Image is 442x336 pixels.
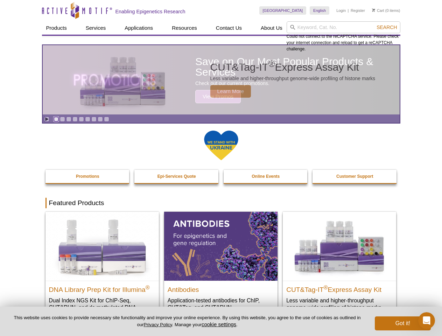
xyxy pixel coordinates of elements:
[45,212,159,325] a: DNA Library Prep Kit for Illumina DNA Library Prep Kit for Illumina® Dual Index NGS Kit for ChIP-...
[65,41,181,118] img: CUT&Tag-IT Express Assay Kit
[168,283,274,293] h2: Antibodies
[42,21,71,35] a: Products
[204,130,239,161] img: We Stand With Ukraine
[164,212,278,318] a: All Antibodies Antibodies Application-tested antibodies for ChIP, CUT&Tag, and CUT&RUN.
[212,21,246,35] a: Contact Us
[202,321,236,327] button: cookie settings
[418,312,435,329] iframe: Intercom live chat
[157,174,196,179] strong: Epi-Services Quote
[168,297,274,311] p: Application-tested antibodies for ChIP, CUT&Tag, and CUT&RUN.
[49,297,155,318] p: Dual Index NGS Kit for ChIP-Seq, CUT&RUN, and ds methylated DNA assays.
[45,198,397,208] h2: Featured Products
[210,75,376,82] p: Less variable and higher-throughput genome-wide profiling of histone marks
[375,316,431,330] button: Got it!
[286,297,393,311] p: Less variable and higher-throughput genome-wide profiling of histone marks​.
[372,8,375,12] img: Your Cart
[43,45,400,114] a: CUT&Tag-IT Express Assay Kit CUT&Tag-IT®Express Assay Kit Less variable and higher-throughput gen...
[45,170,130,183] a: Promotions
[11,315,363,328] p: This website uses cookies to provide necessary site functionality and improve your online experie...
[324,284,328,290] sup: ®
[164,212,278,280] img: All Antibodies
[210,62,376,72] h2: CUT&Tag-IT Express Assay Kit
[54,117,59,122] a: Go to slide 1
[374,24,399,30] button: Search
[336,8,346,13] a: Login
[66,117,71,122] a: Go to slide 3
[72,117,78,122] a: Go to slide 4
[372,8,384,13] a: Cart
[268,59,275,69] sup: ®
[252,174,280,179] strong: Online Events
[313,170,397,183] a: Customer Support
[210,85,251,98] span: Learn More
[43,45,400,114] article: CUT&Tag-IT Express Assay Kit
[85,117,90,122] a: Go to slide 6
[45,212,159,280] img: DNA Library Prep Kit for Illumina
[146,284,150,290] sup: ®
[134,170,219,183] a: Epi-Services Quote
[98,117,103,122] a: Go to slide 8
[283,212,396,280] img: CUT&Tag-IT® Express Assay Kit
[287,21,400,52] div: Could not connect to the reCAPTCHA service. Please check your internet connection and reload to g...
[120,21,157,35] a: Applications
[351,8,365,13] a: Register
[286,283,393,293] h2: CUT&Tag-IT Express Assay Kit
[336,174,373,179] strong: Customer Support
[115,8,185,15] h2: Enabling Epigenetics Research
[259,6,307,15] a: [GEOGRAPHIC_DATA]
[377,24,397,30] span: Search
[257,21,287,35] a: About Us
[372,6,400,15] li: (0 items)
[79,117,84,122] a: Go to slide 5
[44,117,49,122] a: Toggle autoplay
[82,21,110,35] a: Services
[104,117,109,122] a: Go to slide 9
[224,170,308,183] a: Online Events
[283,212,396,318] a: CUT&Tag-IT® Express Assay Kit CUT&Tag-IT®Express Assay Kit Less variable and higher-throughput ge...
[348,6,349,15] li: |
[287,21,400,33] input: Keyword, Cat. No.
[60,117,65,122] a: Go to slide 2
[168,21,201,35] a: Resources
[49,283,155,293] h2: DNA Library Prep Kit for Illumina
[143,322,172,327] a: Privacy Policy
[91,117,97,122] a: Go to slide 7
[310,6,329,15] a: English
[76,174,99,179] strong: Promotions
